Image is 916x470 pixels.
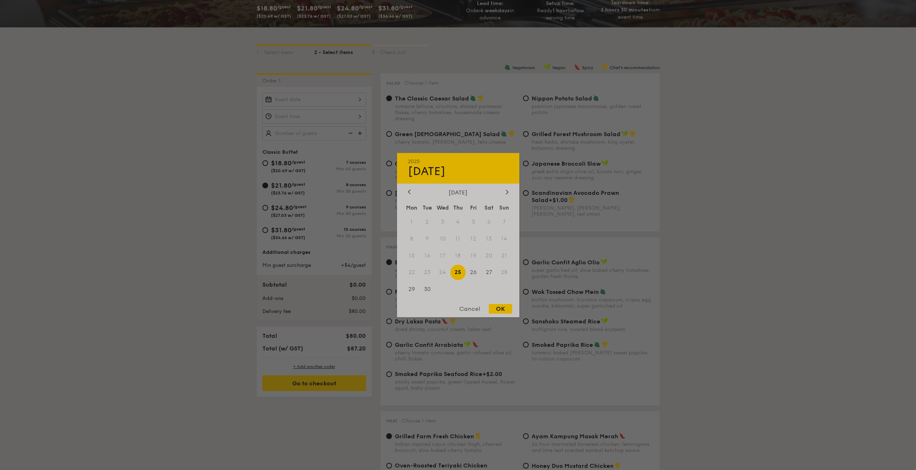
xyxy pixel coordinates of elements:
span: 8 [404,231,420,246]
div: 2025 [408,158,509,164]
span: 6 [481,214,497,229]
div: Thu [450,201,466,214]
span: 4 [450,214,466,229]
span: 12 [466,231,481,246]
span: 13 [481,231,497,246]
span: 3 [435,214,450,229]
span: 27 [481,265,497,280]
div: [DATE] [408,189,509,196]
span: 21 [497,248,512,263]
div: Wed [435,201,450,214]
span: 11 [450,231,466,246]
span: 29 [404,282,420,297]
div: [DATE] [408,164,509,178]
span: 1 [404,214,420,229]
div: Fri [466,201,481,214]
span: 25 [450,265,466,280]
span: 9 [419,231,435,246]
span: 2 [419,214,435,229]
span: 17 [435,248,450,263]
span: 16 [419,248,435,263]
span: 23 [419,265,435,280]
span: 19 [466,248,481,263]
span: 18 [450,248,466,263]
span: 30 [419,282,435,297]
div: Sat [481,201,497,214]
span: 24 [435,265,450,280]
span: 28 [497,265,512,280]
span: 20 [481,248,497,263]
span: 7 [497,214,512,229]
span: 14 [497,231,512,246]
div: OK [489,304,512,314]
div: Cancel [452,304,487,314]
span: 5 [466,214,481,229]
span: 10 [435,231,450,246]
div: Sun [497,201,512,214]
span: 15 [404,248,420,263]
div: Tue [419,201,435,214]
span: 26 [466,265,481,280]
span: 22 [404,265,420,280]
div: Mon [404,201,420,214]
